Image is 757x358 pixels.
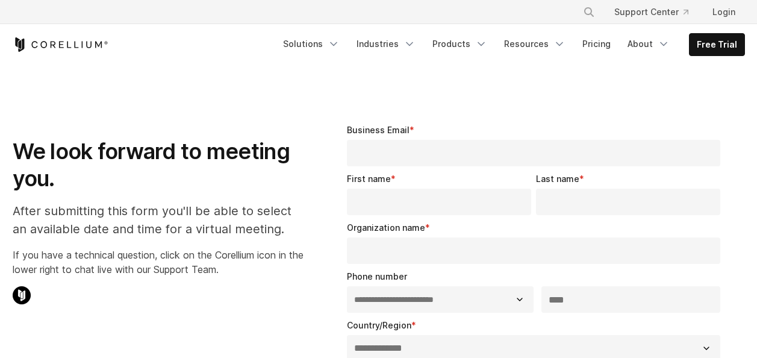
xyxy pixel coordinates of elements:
[349,33,423,55] a: Industries
[690,34,744,55] a: Free Trial
[575,33,618,55] a: Pricing
[13,138,304,192] h1: We look forward to meeting you.
[497,33,573,55] a: Resources
[347,320,411,330] span: Country/Region
[578,1,600,23] button: Search
[13,286,31,304] img: Corellium Chat Icon
[569,1,745,23] div: Navigation Menu
[13,202,304,238] p: After submitting this form you'll be able to select an available date and time for a virtual meet...
[605,1,698,23] a: Support Center
[703,1,745,23] a: Login
[13,248,304,277] p: If you have a technical question, click on the Corellium icon in the lower right to chat live wit...
[347,125,410,135] span: Business Email
[276,33,745,56] div: Navigation Menu
[347,271,407,281] span: Phone number
[536,174,579,184] span: Last name
[425,33,494,55] a: Products
[276,33,347,55] a: Solutions
[620,33,677,55] a: About
[347,222,425,233] span: Organization name
[347,174,391,184] span: First name
[13,37,108,52] a: Corellium Home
